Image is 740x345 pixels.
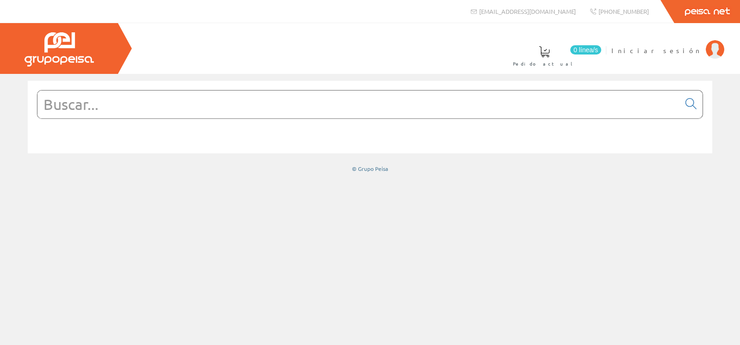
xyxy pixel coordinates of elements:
[479,7,576,15] span: [EMAIL_ADDRESS][DOMAIN_NAME]
[570,45,601,54] span: 0 línea/s
[28,165,712,173] div: © Grupo Peisa
[598,7,649,15] span: [PHONE_NUMBER]
[611,46,701,55] span: Iniciar sesión
[513,59,576,68] span: Pedido actual
[25,32,94,67] img: Grupo Peisa
[37,91,680,118] input: Buscar...
[611,38,724,47] a: Iniciar sesión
